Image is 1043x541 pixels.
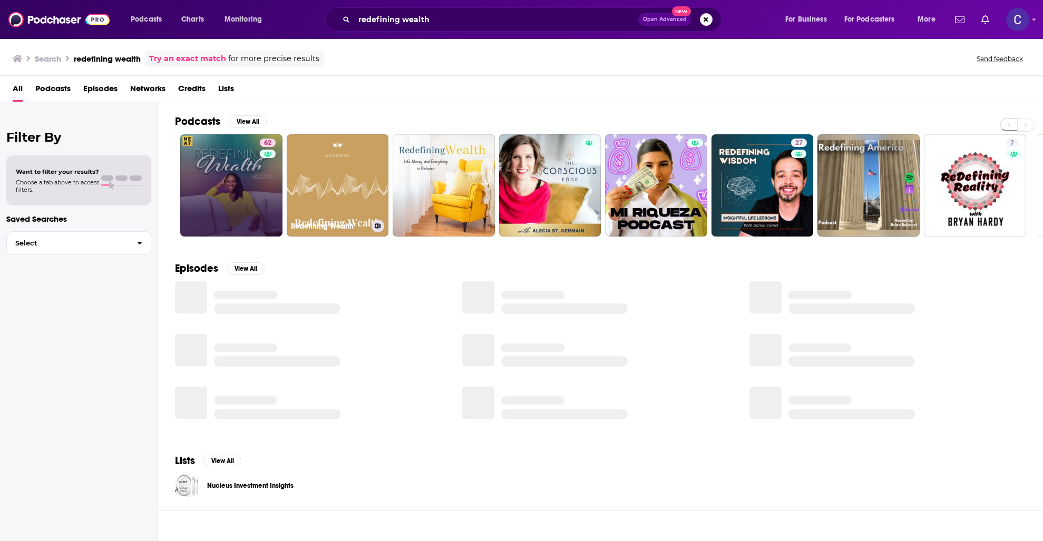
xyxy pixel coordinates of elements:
[74,54,141,64] h3: redefining wealth
[16,179,99,193] span: Choose a tab above to access filters.
[175,454,241,467] a: ListsView All
[207,480,294,491] a: Nucleus Investment Insights
[83,80,118,102] a: Episodes
[116,62,178,69] div: Keywords by Traffic
[1006,139,1018,147] a: 7
[260,139,276,147] a: 62
[174,11,210,28] a: Charts
[977,11,993,28] a: Show notifications dropdown
[105,61,113,70] img: tab_keywords_by_traffic_grey.svg
[35,80,71,102] a: Podcasts
[291,222,367,231] h3: Redefining Wealth
[844,12,895,27] span: For Podcasters
[35,54,61,64] h3: Search
[17,17,25,25] img: logo_orange.svg
[354,11,638,28] input: Search podcasts, credits, & more...
[8,9,110,29] img: Podchaser - Follow, Share and Rate Podcasts
[28,61,37,70] img: tab_domain_overview_orange.svg
[1010,138,1014,149] span: 7
[175,262,265,275] a: EpisodesView All
[175,454,195,467] h2: Lists
[264,138,271,149] span: 62
[131,12,162,27] span: Podcasts
[672,6,691,16] span: New
[217,11,276,28] button: open menu
[225,12,262,27] span: Monitoring
[130,80,165,102] a: Networks
[638,13,691,26] button: Open AdvancedNew
[778,11,840,28] button: open menu
[973,54,1026,63] button: Send feedback
[951,11,969,28] a: Show notifications dropdown
[228,53,319,65] span: for more precise results
[175,262,218,275] h2: Episodes
[13,80,23,102] a: All
[1006,8,1029,31] span: Logged in as publicityxxtina
[27,27,116,36] div: Domain: [DOMAIN_NAME]
[149,53,226,65] a: Try an exact match
[918,12,935,27] span: More
[1006,8,1029,31] button: Show profile menu
[711,134,814,237] a: 27
[1006,8,1029,31] img: User Profile
[643,17,687,22] span: Open Advanced
[227,262,265,275] button: View All
[287,134,389,237] a: Redefining Wealth
[180,134,282,237] a: 62
[218,80,234,102] a: Lists
[175,115,267,128] a: PodcastsView All
[335,7,732,32] div: Search podcasts, credits, & more...
[16,168,99,175] span: Want to filter your results?
[181,12,204,27] span: Charts
[40,62,94,69] div: Domain Overview
[785,12,827,27] span: For Business
[910,11,949,28] button: open menu
[6,231,151,255] button: Select
[178,80,206,102] a: Credits
[229,115,267,128] button: View All
[6,214,151,224] p: Saved Searches
[123,11,176,28] button: open menu
[175,474,199,497] a: Nucleus Investment Insights
[795,138,803,149] span: 27
[30,17,52,25] div: v 4.0.25
[6,130,151,145] h2: Filter By
[175,115,220,128] h2: Podcasts
[7,240,129,247] span: Select
[791,139,807,147] a: 27
[837,11,910,28] button: open menu
[924,134,1026,237] a: 7
[203,455,241,467] button: View All
[17,27,25,36] img: website_grey.svg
